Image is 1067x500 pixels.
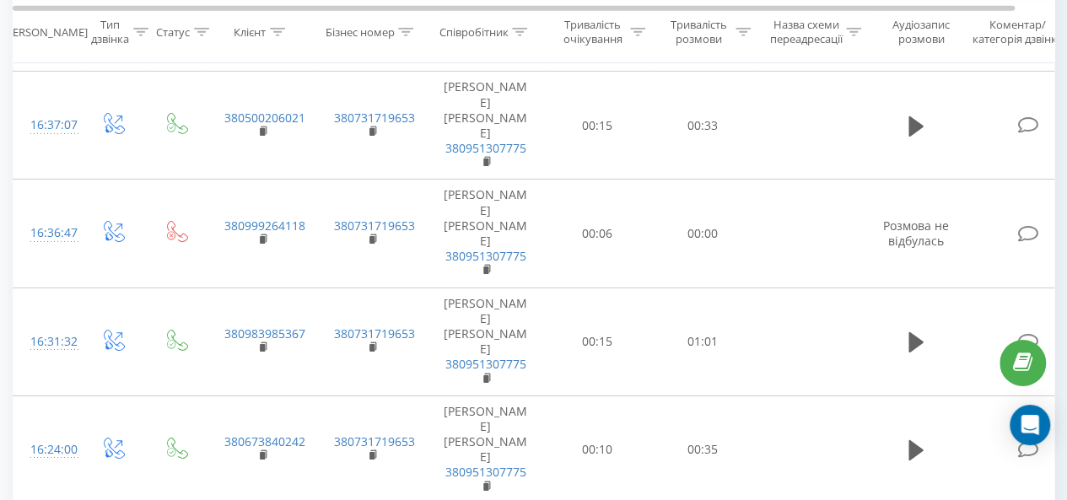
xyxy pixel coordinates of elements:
div: Співробітник [439,24,508,39]
div: Тип дзвінка [91,18,129,46]
a: 380983985367 [224,325,305,341]
a: 380951307775 [445,248,526,264]
a: 380731719653 [334,433,415,449]
td: [PERSON_NAME] [PERSON_NAME] [427,180,545,288]
div: Статус [156,24,190,39]
a: 380500206021 [224,110,305,126]
td: 00:33 [650,72,756,180]
a: 380951307775 [445,356,526,372]
div: Open Intercom Messenger [1010,405,1050,445]
a: 380731719653 [334,110,415,126]
div: Назва схеми переадресації [769,18,842,46]
a: 380673840242 [224,433,305,449]
a: 380731719653 [334,218,415,234]
div: 16:31:32 [30,325,64,358]
div: Бізнес номер [325,24,394,39]
td: [PERSON_NAME] [PERSON_NAME] [427,288,545,395]
a: 380951307775 [445,464,526,480]
div: [PERSON_NAME] [3,24,88,39]
a: 380951307775 [445,140,526,156]
a: 380731719653 [334,325,415,341]
div: Коментар/категорія дзвінка [968,18,1067,46]
div: 16:36:47 [30,217,64,250]
td: 00:15 [545,288,650,395]
div: 16:24:00 [30,433,64,466]
div: Тривалість розмови [665,18,731,46]
td: 01:01 [650,288,756,395]
td: 00:06 [545,180,650,288]
td: 00:15 [545,72,650,180]
div: 16:37:07 [30,109,64,142]
td: 00:00 [650,180,756,288]
span: Розмова не відбулась [883,218,949,249]
div: Тривалість очікування [559,18,626,46]
div: Аудіозапис розмови [880,18,962,46]
td: [PERSON_NAME] [PERSON_NAME] [427,72,545,180]
div: Клієнт [234,24,266,39]
a: 380999264118 [224,218,305,234]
